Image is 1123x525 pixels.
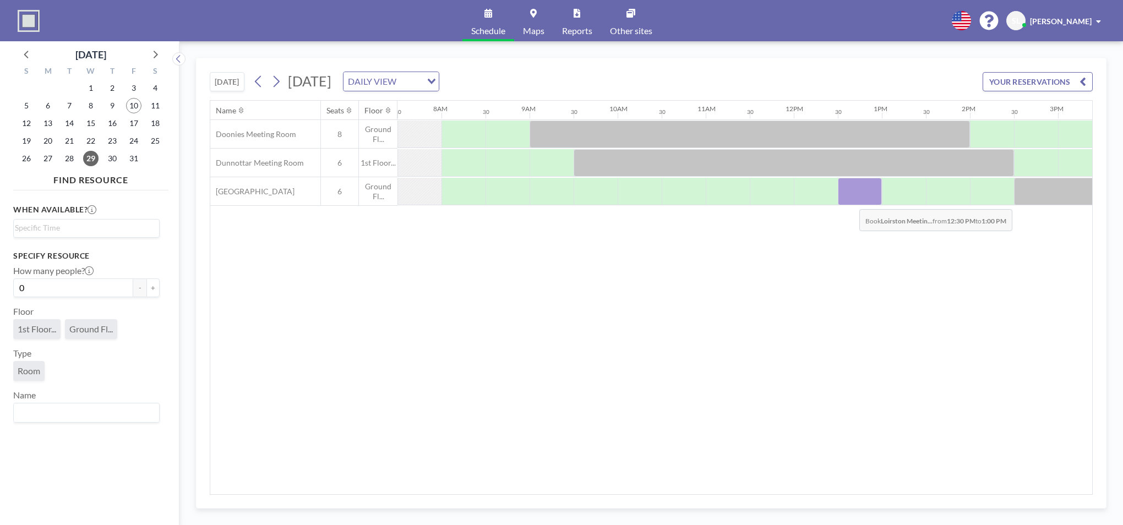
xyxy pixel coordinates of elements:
[105,151,120,166] span: Thursday, October 30, 2025
[395,108,401,116] div: 30
[747,108,754,116] div: 30
[471,26,505,35] span: Schedule
[523,26,544,35] span: Maps
[947,217,975,225] b: 12:30 PM
[923,108,930,116] div: 30
[874,105,887,113] div: 1PM
[62,133,77,149] span: Tuesday, October 21, 2025
[148,80,163,96] span: Saturday, October 4, 2025
[521,105,536,113] div: 9AM
[126,80,141,96] span: Friday, October 3, 2025
[144,65,166,79] div: S
[105,98,120,113] span: Thursday, October 9, 2025
[148,98,163,113] span: Saturday, October 11, 2025
[19,116,34,131] span: Sunday, October 12, 2025
[13,390,36,401] label: Name
[321,187,358,196] span: 6
[983,72,1093,91] button: YOUR RESERVATIONS
[571,108,577,116] div: 30
[321,158,358,168] span: 6
[835,108,842,116] div: 30
[786,105,803,113] div: 12PM
[433,105,448,113] div: 8AM
[18,365,40,376] span: Room
[210,187,295,196] span: [GEOGRAPHIC_DATA]
[359,124,397,144] span: Ground Fl...
[210,129,296,139] span: Doonies Meeting Room
[40,133,56,149] span: Monday, October 20, 2025
[1050,105,1064,113] div: 3PM
[1012,16,1020,26] span: SL
[19,151,34,166] span: Sunday, October 26, 2025
[15,222,153,234] input: Search for option
[962,105,975,113] div: 2PM
[364,106,383,116] div: Floor
[69,324,113,334] span: Ground Fl...
[1030,17,1092,26] span: [PERSON_NAME]
[288,73,331,89] span: [DATE]
[83,116,99,131] span: Wednesday, October 15, 2025
[14,403,159,422] div: Search for option
[83,133,99,149] span: Wednesday, October 22, 2025
[610,26,652,35] span: Other sites
[321,129,358,139] span: 8
[359,182,397,201] span: Ground Fl...
[105,116,120,131] span: Thursday, October 16, 2025
[18,324,56,334] span: 1st Floor...
[40,98,56,113] span: Monday, October 6, 2025
[15,406,153,420] input: Search for option
[40,151,56,166] span: Monday, October 27, 2025
[13,251,160,261] h3: Specify resource
[62,98,77,113] span: Tuesday, October 7, 2025
[344,72,439,91] div: Search for option
[146,278,160,297] button: +
[16,65,37,79] div: S
[14,220,159,236] div: Search for option
[126,151,141,166] span: Friday, October 31, 2025
[148,116,163,131] span: Saturday, October 18, 2025
[13,265,94,276] label: How many people?
[18,10,40,32] img: organization-logo
[123,65,144,79] div: F
[859,209,1012,231] span: Book from to
[346,74,399,89] span: DAILY VIEW
[37,65,59,79] div: M
[13,306,34,317] label: Floor
[40,116,56,131] span: Monday, October 13, 2025
[216,106,236,116] div: Name
[62,151,77,166] span: Tuesday, October 28, 2025
[126,133,141,149] span: Friday, October 24, 2025
[982,217,1006,225] b: 1:00 PM
[19,98,34,113] span: Sunday, October 5, 2025
[359,158,397,168] span: 1st Floor...
[83,80,99,96] span: Wednesday, October 1, 2025
[62,116,77,131] span: Tuesday, October 14, 2025
[13,348,31,359] label: Type
[83,151,99,166] span: Wednesday, October 29, 2025
[326,106,344,116] div: Seats
[562,26,592,35] span: Reports
[126,116,141,131] span: Friday, October 17, 2025
[80,65,102,79] div: W
[101,65,123,79] div: T
[210,158,304,168] span: Dunnottar Meeting Room
[59,65,80,79] div: T
[1011,108,1018,116] div: 30
[105,133,120,149] span: Thursday, October 23, 2025
[659,108,666,116] div: 30
[881,217,933,225] b: Loirston Meetin...
[83,98,99,113] span: Wednesday, October 8, 2025
[75,47,106,62] div: [DATE]
[697,105,716,113] div: 11AM
[133,278,146,297] button: -
[105,80,120,96] span: Thursday, October 2, 2025
[148,133,163,149] span: Saturday, October 25, 2025
[13,170,168,185] h4: FIND RESOURCE
[210,72,244,91] button: [DATE]
[126,98,141,113] span: Friday, October 10, 2025
[483,108,489,116] div: 30
[19,133,34,149] span: Sunday, October 19, 2025
[400,74,421,89] input: Search for option
[609,105,628,113] div: 10AM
